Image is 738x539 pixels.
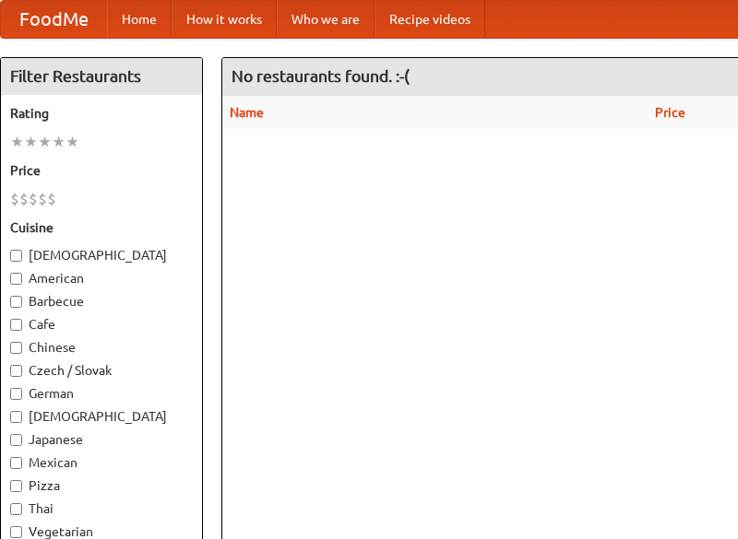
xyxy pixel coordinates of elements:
input: Mexican [10,457,22,469]
li: ★ [24,132,38,152]
label: Barbecue [10,292,193,311]
li: $ [47,189,56,209]
a: How it works [172,1,277,38]
label: Mexican [10,453,193,472]
input: Pizza [10,480,22,492]
li: ★ [38,132,52,152]
a: Recipe videos [375,1,485,38]
input: Vegetarian [10,526,22,538]
li: $ [19,189,29,209]
label: [DEMOGRAPHIC_DATA] [10,246,193,264]
input: German [10,388,22,400]
li: ★ [10,132,24,152]
label: Cafe [10,315,193,334]
label: Japanese [10,430,193,449]
input: American [10,273,22,285]
a: Home [107,1,172,38]
li: $ [10,189,19,209]
label: American [10,269,193,287]
a: Name [230,105,264,120]
h5: Cuisine [10,218,193,237]
label: Pizza [10,476,193,495]
li: ★ [65,132,79,152]
li: $ [29,189,38,209]
label: Thai [10,499,193,518]
input: Cafe [10,319,22,331]
input: Japanese [10,434,22,446]
ng-pluralize: No restaurants found. :-( [232,67,410,85]
label: German [10,384,193,403]
h5: Price [10,161,193,180]
a: FoodMe [1,1,107,38]
li: ★ [52,132,65,152]
input: Czech / Slovak [10,365,22,377]
a: Price [655,105,685,120]
input: Barbecue [10,296,22,308]
input: [DEMOGRAPHIC_DATA] [10,250,22,262]
input: Thai [10,503,22,515]
label: Czech / Slovak [10,361,193,380]
li: $ [38,189,47,209]
h5: Rating [10,104,193,123]
label: Chinese [10,338,193,357]
h4: Filter Restaurants [1,58,202,95]
input: Chinese [10,342,22,354]
a: Who we are [277,1,375,38]
input: [DEMOGRAPHIC_DATA] [10,411,22,423]
label: [DEMOGRAPHIC_DATA] [10,407,193,426]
